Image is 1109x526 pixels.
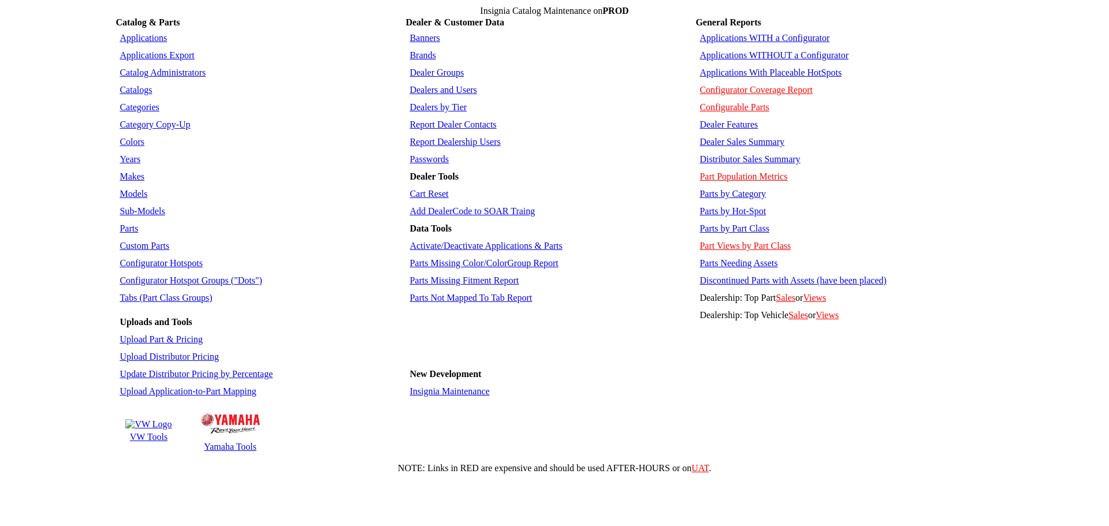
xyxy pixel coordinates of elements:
b: Data Tools [410,223,451,233]
a: Sales [788,310,808,320]
a: Add DealerCode to SOAR Traing [410,206,535,216]
a: Custom Parts [120,241,169,251]
a: Yamaha Logo Yamaha Tools [199,408,262,454]
a: Upload Distributor Pricing [120,352,219,361]
a: Dealers by Tier [410,102,467,112]
a: Dealer Sales Summary [699,137,784,147]
a: Discontinued Parts with Assets (have been placed) [699,275,886,285]
td: Yamaha Tools [200,441,260,453]
a: Update Distributor Pricing by Percentage [120,369,273,379]
a: Sales [776,293,795,303]
td: Dealership: Top Part or [697,290,992,306]
img: VW Logo [125,419,172,430]
b: New Development [410,369,481,379]
b: Catalog & Parts [116,17,180,27]
a: Activate/Deactivate Applications & Parts [410,241,562,251]
a: Passwords [410,154,449,164]
a: Sub-Models [120,206,165,216]
a: Upload Application-to-Part Mapping [120,386,256,396]
a: Upload Part & Pricing [120,334,203,344]
a: Tabs (Part Class Groups) [120,293,212,303]
a: Configurable Parts [699,102,769,112]
a: Parts by Part Class [699,223,769,233]
a: Colors [120,137,144,147]
a: Report Dealership Users [410,137,500,147]
a: Parts [120,223,138,233]
a: Parts Needing Assets [699,258,777,268]
a: UAT [691,463,709,473]
a: Applications [120,33,167,43]
a: Applications Export [120,50,194,60]
a: Cart Reset [410,189,448,199]
a: VW Logo VW Tools [124,417,173,444]
a: Part Views by Part Class [699,241,791,251]
a: Parts by Category [699,189,766,199]
b: General Reports [695,17,761,27]
a: Catalog Administrators [120,68,206,77]
a: Categories [120,102,159,112]
a: Parts by Hot-Spot [699,206,766,216]
b: Dealer & Customer Data [405,17,504,27]
a: Banners [410,33,440,43]
a: Catalogs [120,85,152,95]
a: Views [803,293,826,303]
b: Uploads and Tools [120,317,192,327]
td: Insignia Catalog Maintenance on [116,6,993,16]
a: Brands [410,50,436,60]
a: Applications With Placeable HotSpots [699,68,842,77]
a: Dealers and Users [410,85,477,95]
a: Parts Missing Color/ColorGroup Report [410,258,558,268]
a: Applications WITHOUT a Configurator [699,50,849,60]
a: Category Copy-Up [120,120,190,129]
a: Distributor Sales Summary [699,154,800,164]
a: Applications WITH a Configurator [699,33,829,43]
a: Years [120,154,140,164]
a: Dealer Features [699,120,758,129]
a: Makes [120,171,144,181]
a: Insignia Maintenance [410,386,489,396]
a: Dealer Groups [410,68,464,77]
img: Yamaha Logo [201,413,260,434]
span: PROD [602,6,628,16]
a: Configurator Coverage Report [699,85,813,95]
a: Part Population Metrics [699,171,787,181]
a: Parts Missing Fitment Report [410,275,519,285]
a: Parts Not Mapped To Tab Report [410,293,532,303]
div: NOTE: Links in RED are expensive and should be used AFTER-HOURS or on . [5,463,1104,473]
a: Configurator Hotspot Groups ("Dots") [120,275,262,285]
b: Dealer Tools [410,171,459,181]
td: VW Tools [125,431,172,443]
a: Views [816,310,839,320]
a: Models [120,189,147,199]
a: Report Dealer Contacts [410,120,496,129]
a: Configurator Hotspots [120,258,203,268]
td: Dealership: Top Vehicle or [697,307,992,323]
